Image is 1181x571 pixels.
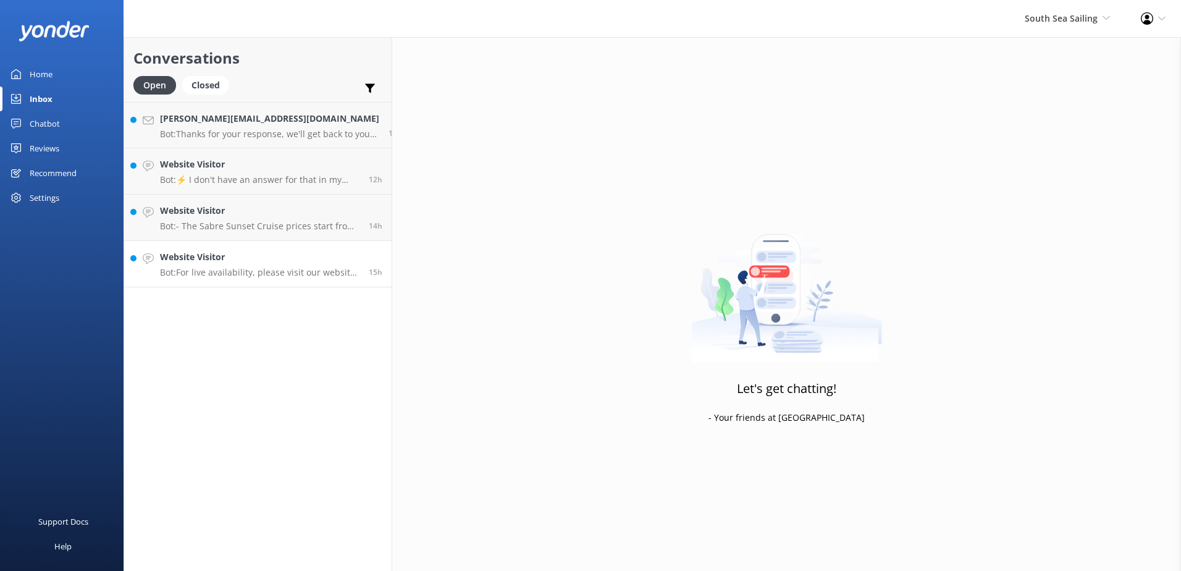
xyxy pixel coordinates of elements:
[160,112,379,125] h4: [PERSON_NAME][EMAIL_ADDRESS][DOMAIN_NAME]
[160,204,359,218] h4: Website Visitor
[133,46,382,70] h2: Conversations
[38,509,88,534] div: Support Docs
[1025,12,1098,24] span: South Sea Sailing
[30,62,53,87] div: Home
[160,129,379,140] p: Bot: Thanks for your response, we'll get back to you as soon as we can during opening hours.
[30,161,77,185] div: Recommend
[691,208,882,363] img: artwork of a man stealing a conversation from at giant smartphone
[124,195,392,241] a: Website VisitorBot:- The Sabre Sunset Cruise prices start from $149 per adult and $75 per child. ...
[160,221,359,232] p: Bot: - The Sabre Sunset Cruise prices start from $149 per adult and $75 per child. More details c...
[30,185,59,210] div: Settings
[133,76,176,95] div: Open
[708,411,865,425] p: - Your friends at [GEOGRAPHIC_DATA]
[160,174,359,185] p: Bot: ⚡ I don't have an answer for that in my knowledge base. Please try and rephrase your questio...
[182,76,229,95] div: Closed
[124,148,392,195] a: Website VisitorBot:⚡ I don't have an answer for that in my knowledge base. Please try and rephras...
[30,136,59,161] div: Reviews
[30,111,60,136] div: Chatbot
[160,158,359,171] h4: Website Visitor
[160,250,359,264] h4: Website Visitor
[737,379,836,399] h3: Let's get chatting!
[369,267,382,277] span: Oct 14 2025 05:09pm (UTC +13:00) Pacific/Auckland
[369,174,382,185] span: Oct 14 2025 08:06pm (UTC +13:00) Pacific/Auckland
[160,267,359,278] p: Bot: For live availability, please visit our website and choose the tour you'd like to go on, the...
[133,78,182,91] a: Open
[124,102,392,148] a: [PERSON_NAME][EMAIL_ADDRESS][DOMAIN_NAME]Bot:Thanks for your response, we'll get back to you as s...
[30,87,53,111] div: Inbox
[124,241,392,287] a: Website VisitorBot:For live availability, please visit our website and choose the tour you'd like...
[54,534,72,559] div: Help
[182,78,235,91] a: Closed
[389,128,402,138] span: Oct 14 2025 08:50pm (UTC +13:00) Pacific/Auckland
[19,21,90,41] img: yonder-white-logo.png
[369,221,382,231] span: Oct 14 2025 06:42pm (UTC +13:00) Pacific/Auckland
